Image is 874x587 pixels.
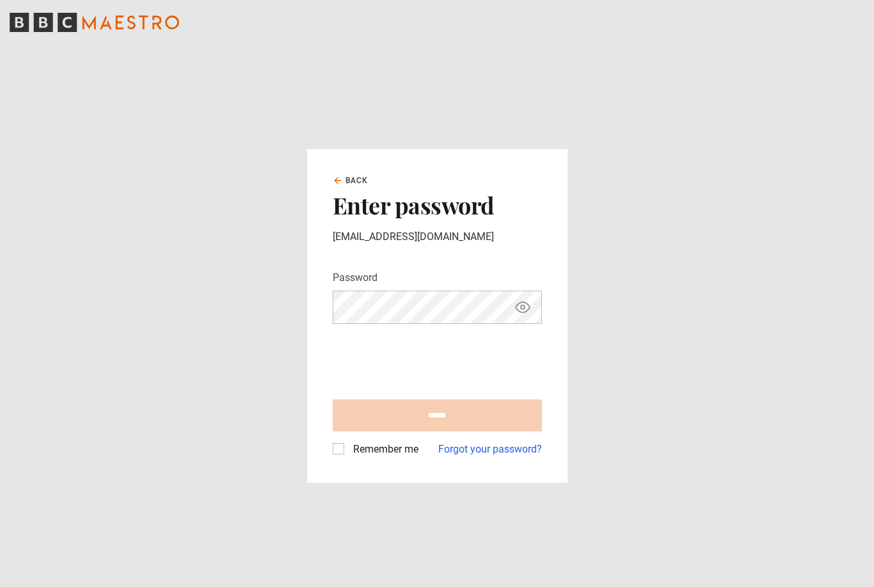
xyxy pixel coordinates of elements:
[348,442,418,457] label: Remember me
[333,229,542,245] p: [EMAIL_ADDRESS][DOMAIN_NAME]
[512,296,534,319] button: Show password
[10,13,179,32] svg: BBC Maestro
[346,175,369,186] span: Back
[333,175,369,186] a: Back
[438,442,542,457] a: Forgot your password?
[333,191,542,218] h2: Enter password
[333,334,527,384] iframe: reCAPTCHA
[333,270,377,285] label: Password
